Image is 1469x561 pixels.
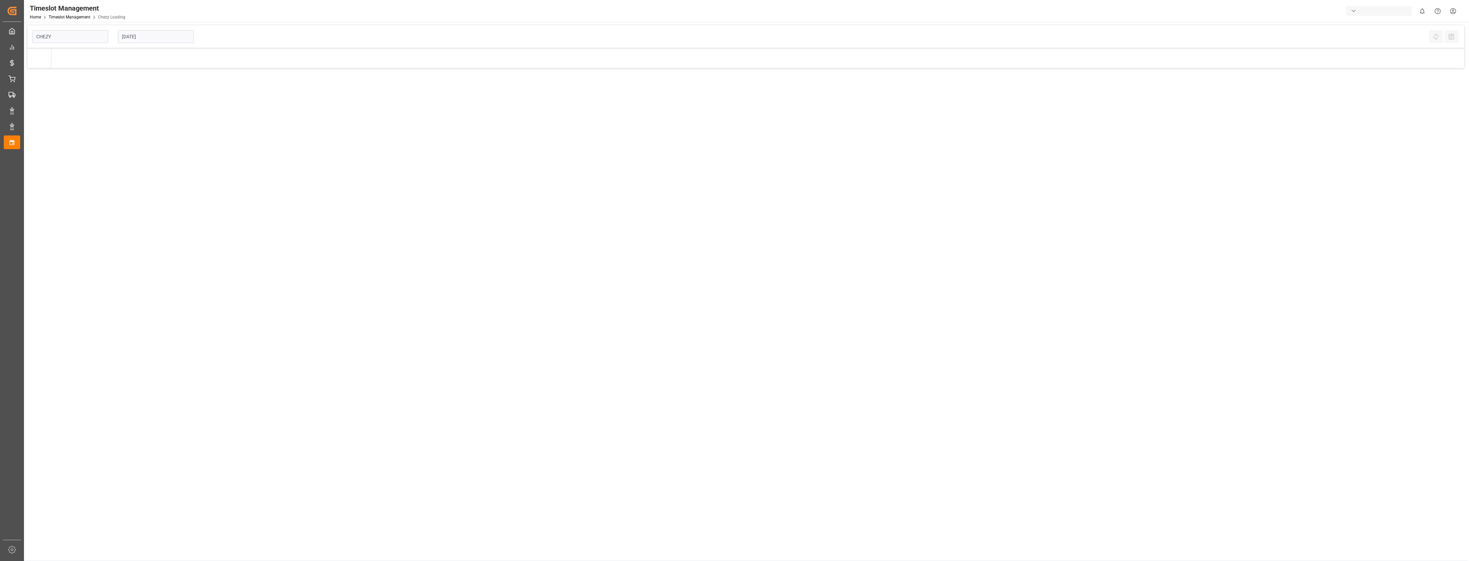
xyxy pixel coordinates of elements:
[30,15,41,19] a: Home
[49,15,90,19] a: Timeslot Management
[1415,3,1430,19] button: show 0 new notifications
[30,3,125,13] div: Timeslot Management
[1430,3,1445,19] button: Help Center
[118,30,194,43] input: DD-MM-YYYY
[32,30,108,43] input: Type to search/select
